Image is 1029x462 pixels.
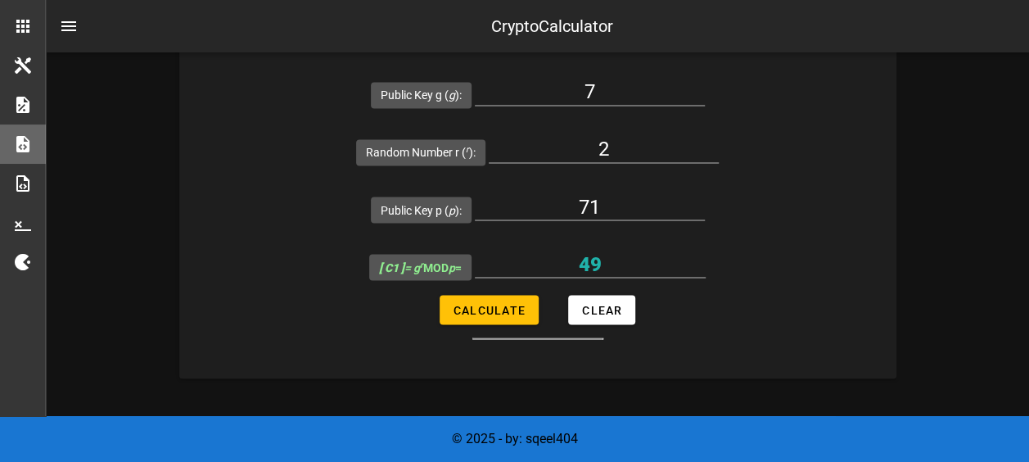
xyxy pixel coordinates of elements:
sup: r [420,259,423,269]
span: Calculate [453,303,526,316]
i: p [449,260,455,274]
div: CryptoCalculator [491,14,613,38]
button: Calculate [440,295,539,324]
i: p [449,203,455,216]
label: Random Number r ( ): [366,144,476,161]
i: = g [379,260,423,274]
span: © 2025 - by: sqeel404 [452,431,578,446]
button: nav-menu-toggle [49,7,88,46]
button: Clear [568,295,635,324]
span: Clear [581,303,622,316]
span: MOD = [379,260,462,274]
b: [ C1 ] [379,260,404,274]
i: g [449,88,455,102]
label: Public Key p ( ): [381,202,462,218]
label: Public Key g ( ): [381,87,462,103]
sup: r [466,144,469,155]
